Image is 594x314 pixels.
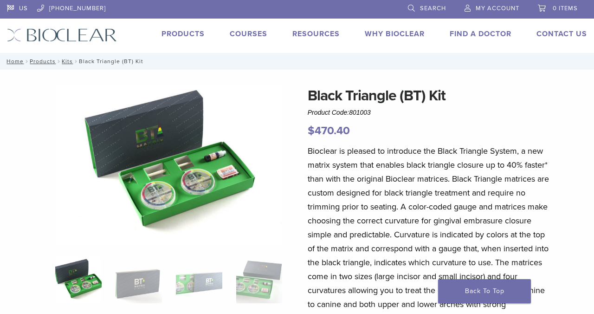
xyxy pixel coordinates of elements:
bdi: 470.40 [308,124,350,137]
img: Intro-Black-Triangle-Kit-6-Copy-e1548792917662-324x324.jpg [55,257,102,304]
a: Products [161,29,205,39]
span: / [73,59,79,64]
a: Why Bioclear [365,29,425,39]
span: My Account [476,5,519,12]
span: 0 items [553,5,578,12]
img: Black Triangle (BT) Kit - Image 4 [236,257,283,304]
h1: Black Triangle (BT) Kit [308,85,549,107]
a: Kits [62,58,73,65]
img: Bioclear [7,28,117,42]
a: Home [4,58,24,65]
span: Product Code: [308,109,371,116]
img: Intro Black Triangle Kit-6 - Copy [55,85,282,245]
span: Search [420,5,446,12]
span: / [56,59,62,64]
a: Products [30,58,56,65]
img: Black Triangle (BT) Kit - Image 2 [116,257,162,304]
a: Resources [292,29,340,39]
a: Back To Top [438,279,531,303]
span: $ [308,124,315,137]
a: Courses [230,29,267,39]
a: Contact Us [536,29,587,39]
img: Black Triangle (BT) Kit - Image 3 [176,257,222,304]
span: / [24,59,30,64]
span: 801003 [349,109,371,116]
a: Find A Doctor [450,29,511,39]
